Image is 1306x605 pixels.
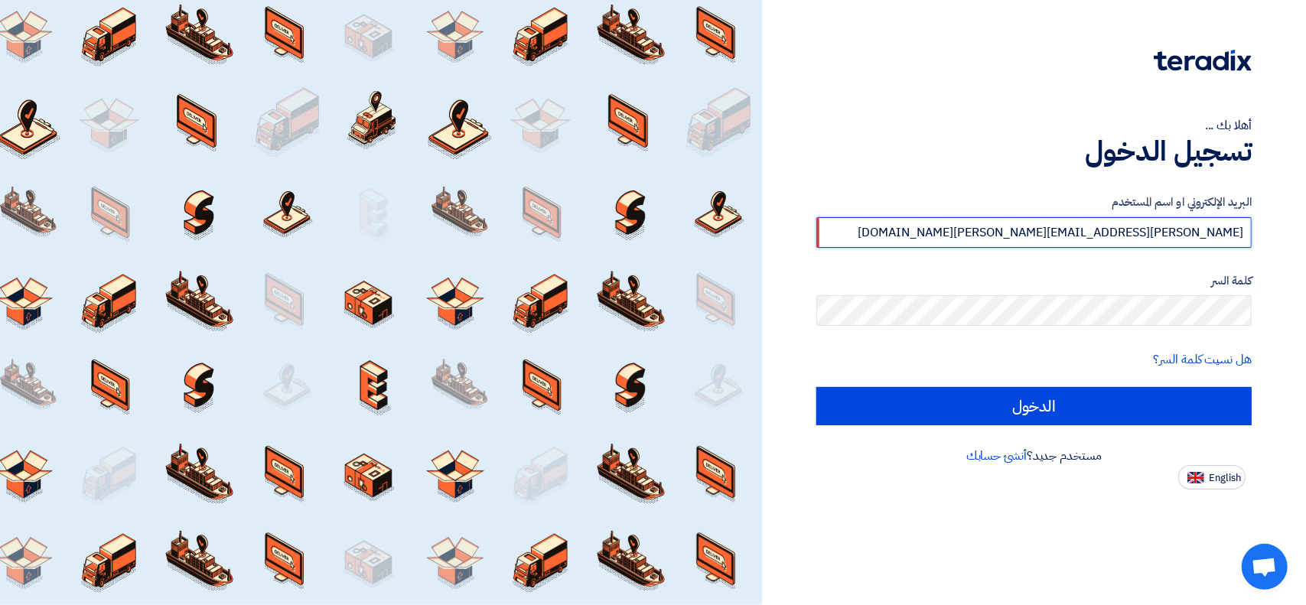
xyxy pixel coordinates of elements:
[816,217,1252,248] input: أدخل بريد العمل الإلكتروني او اسم المستخدم الخاص بك ...
[816,194,1252,211] label: البريد الإلكتروني او اسم المستخدم
[1178,465,1246,490] button: English
[966,447,1027,465] a: أنشئ حسابك
[816,387,1252,425] input: الدخول
[1154,50,1252,71] img: Teradix logo
[1154,350,1252,369] a: هل نسيت كلمة السر؟
[1187,472,1204,483] img: en-US.png
[816,447,1252,465] div: مستخدم جديد؟
[1209,473,1241,483] span: English
[816,135,1252,168] h1: تسجيل الدخول
[1242,544,1288,590] a: Open chat
[816,272,1252,290] label: كلمة السر
[816,116,1252,135] div: أهلا بك ...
